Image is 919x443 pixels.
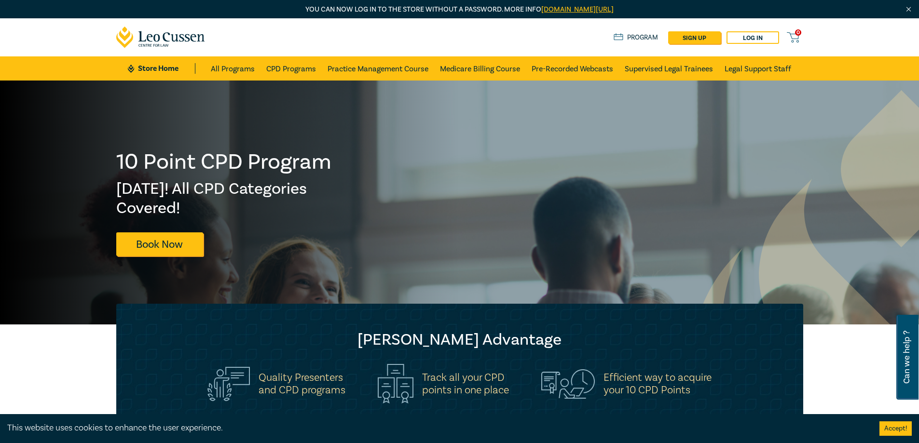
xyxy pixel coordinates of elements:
h2: [DATE]! All CPD Categories Covered! [116,179,332,218]
a: Practice Management Course [328,56,428,81]
img: Quality Presenters<br>and CPD programs [207,367,250,401]
a: Program [614,32,658,43]
a: Medicare Billing Course [440,56,520,81]
a: All Programs [211,56,255,81]
h1: 10 Point CPD Program [116,149,332,175]
a: [DOMAIN_NAME][URL] [541,5,614,14]
h5: Quality Presenters and CPD programs [259,371,345,396]
a: Legal Support Staff [725,56,791,81]
a: sign up [668,31,721,44]
a: CPD Programs [266,56,316,81]
h5: Efficient way to acquire your 10 CPD Points [604,371,712,396]
h2: [PERSON_NAME] Advantage [136,330,784,349]
p: You can now log in to the store without a password. More info [116,4,803,15]
a: Supervised Legal Trainees [625,56,713,81]
a: Pre-Recorded Webcasts [532,56,613,81]
div: This website uses cookies to enhance the user experience. [7,422,865,434]
a: Book Now [116,232,203,256]
span: 0 [795,29,801,36]
button: Accept cookies [879,421,912,436]
a: Log in [727,31,779,44]
img: Efficient way to acquire<br>your 10 CPD Points [541,369,595,398]
span: Can we help ? [902,321,911,394]
a: Store Home [128,63,195,74]
h5: Track all your CPD points in one place [422,371,509,396]
img: Close [905,5,913,13]
img: Track all your CPD<br>points in one place [378,364,413,403]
